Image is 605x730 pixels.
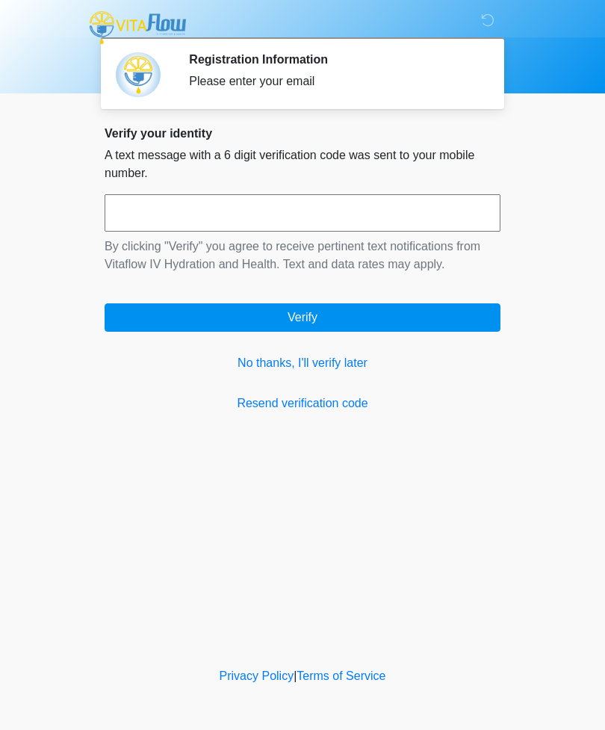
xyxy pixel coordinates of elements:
[189,72,478,90] div: Please enter your email
[297,669,385,682] a: Terms of Service
[105,395,500,412] a: Resend verification code
[105,238,500,273] p: By clicking "Verify" you agree to receive pertinent text notifications from Vitaflow IV Hydration...
[220,669,294,682] a: Privacy Policy
[116,52,161,97] img: Agent Avatar
[294,669,297,682] a: |
[105,354,500,372] a: No thanks, I'll verify later
[105,126,500,140] h2: Verify your identity
[90,11,186,44] img: Vitaflow IV Hydration and Health Logo
[105,146,500,182] p: A text message with a 6 digit verification code was sent to your mobile number.
[105,303,500,332] button: Verify
[189,52,478,66] h2: Registration Information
